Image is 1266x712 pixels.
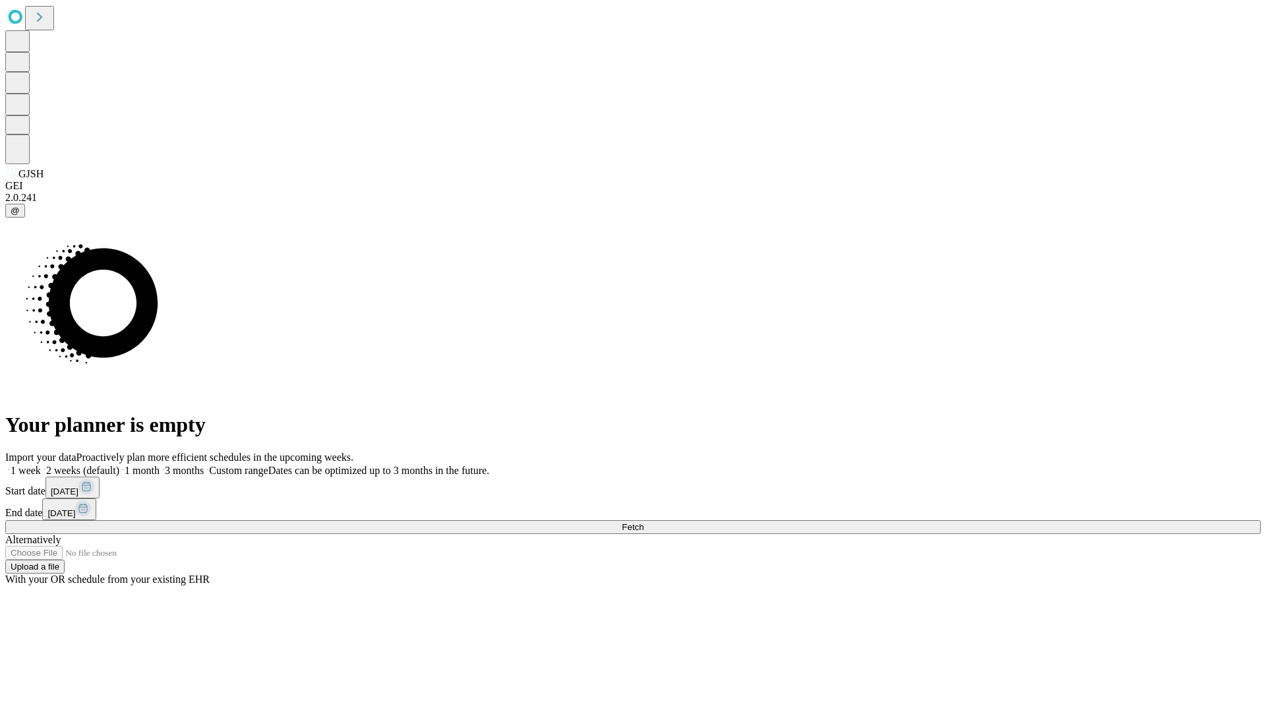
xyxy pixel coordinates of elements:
span: Fetch [622,522,644,532]
button: [DATE] [42,498,96,520]
span: Custom range [209,465,268,476]
span: 1 month [125,465,160,476]
span: 1 week [11,465,41,476]
span: Import your data [5,452,76,463]
div: Start date [5,477,1261,498]
span: Alternatively [5,534,61,545]
span: [DATE] [51,487,78,496]
button: @ [5,204,25,218]
span: [DATE] [47,508,75,518]
span: Proactively plan more efficient schedules in the upcoming weeks. [76,452,353,463]
span: GJSH [18,168,44,179]
span: @ [11,206,20,216]
span: 3 months [165,465,204,476]
button: Fetch [5,520,1261,534]
div: 2.0.241 [5,192,1261,204]
div: End date [5,498,1261,520]
span: With your OR schedule from your existing EHR [5,574,210,585]
span: 2 weeks (default) [46,465,119,476]
button: Upload a file [5,560,65,574]
h1: Your planner is empty [5,413,1261,437]
div: GEI [5,180,1261,192]
span: Dates can be optimized up to 3 months in the future. [268,465,489,476]
button: [DATE] [45,477,100,498]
